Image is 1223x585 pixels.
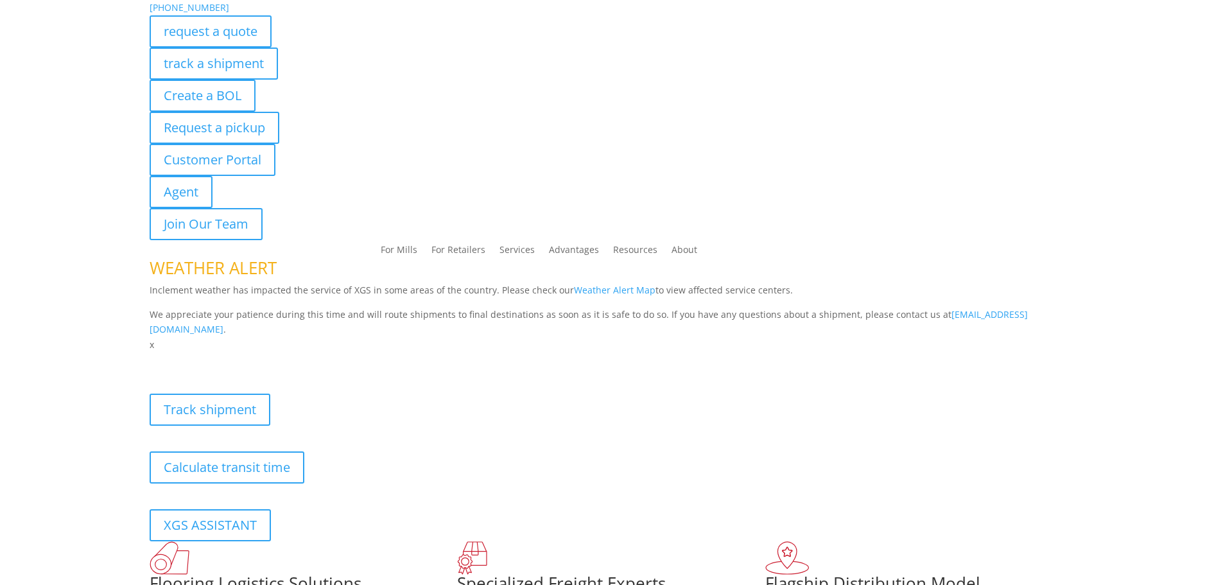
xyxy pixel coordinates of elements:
img: xgs-icon-total-supply-chain-intelligence-red [150,541,189,575]
a: Request a pickup [150,112,279,144]
p: Inclement weather has impacted the service of XGS in some areas of the country. Please check our ... [150,283,1074,307]
a: For Mills [381,245,417,259]
span: WEATHER ALERT [150,256,277,279]
a: For Retailers [431,245,485,259]
img: xgs-icon-flagship-distribution-model-red [765,541,810,575]
b: Visibility, transparency, and control for your entire supply chain. [150,354,436,367]
a: Weather Alert Map [574,284,655,296]
p: x [150,337,1074,353]
a: [PHONE_NUMBER] [150,1,229,13]
a: Join Our Team [150,208,263,240]
a: Customer Portal [150,144,275,176]
a: request a quote [150,15,272,48]
a: Services [499,245,535,259]
a: Track shipment [150,394,270,426]
a: XGS ASSISTANT [150,509,271,541]
a: Resources [613,245,657,259]
p: We appreciate your patience during this time and will route shipments to final destinations as so... [150,307,1074,338]
a: track a shipment [150,48,278,80]
a: Advantages [549,245,599,259]
img: xgs-icon-focused-on-flooring-red [457,541,487,575]
a: About [672,245,697,259]
a: Agent [150,176,213,208]
a: Create a BOL [150,80,256,112]
a: Calculate transit time [150,451,304,484]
